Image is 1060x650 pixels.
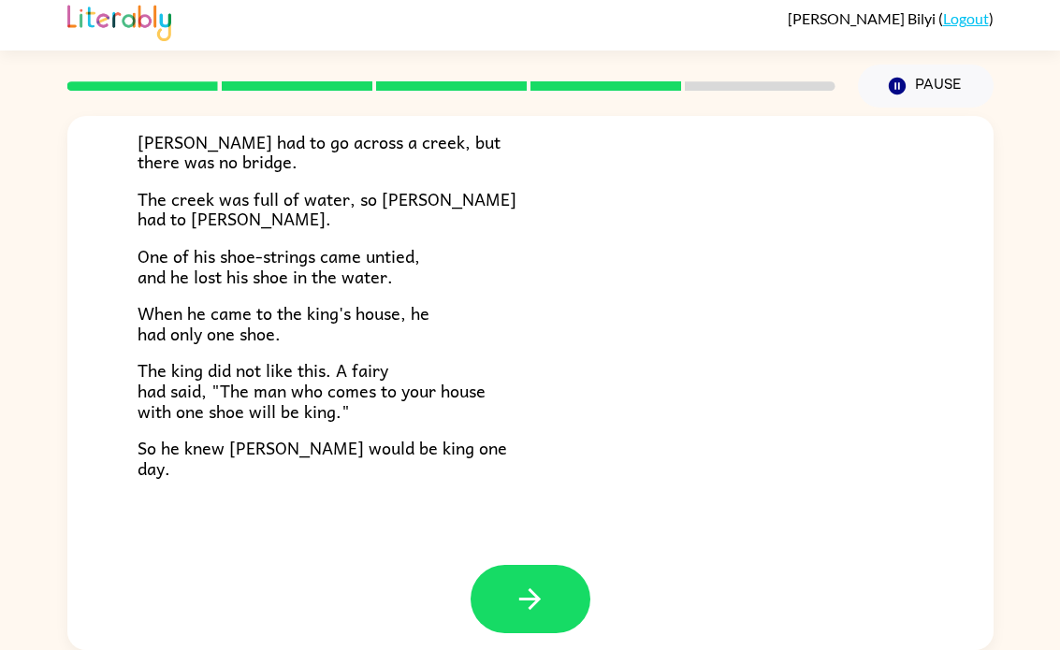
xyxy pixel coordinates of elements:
span: So he knew [PERSON_NAME] would be king one day. [138,434,507,482]
a: Logout [943,9,989,27]
span: One of his shoe-strings came untied, and he lost his shoe in the water. [138,242,420,290]
span: The king did not like this. A fairy had said, "The man who comes to your house with one shoe will... [138,356,486,424]
span: [PERSON_NAME] had to go across a creek, but there was no bridge. [138,128,501,176]
button: Pause [858,65,994,108]
span: [PERSON_NAME] Bilyi [788,9,938,27]
span: When he came to the king's house, he had only one shoe. [138,299,429,347]
span: The creek was full of water, so [PERSON_NAME] had to [PERSON_NAME]. [138,185,516,233]
div: ( ) [788,9,994,27]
